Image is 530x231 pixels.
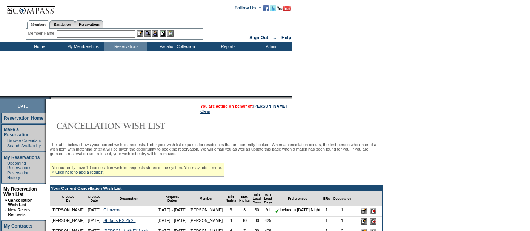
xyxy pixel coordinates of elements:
[270,8,276,12] a: Follow us on Twitter
[370,208,376,214] input: Delete this Request
[4,127,30,137] a: Make a Reservation
[3,186,37,197] a: My Reservation Wish List
[273,191,322,206] td: Preferences
[188,217,224,227] td: [PERSON_NAME]
[86,191,102,206] td: Created Date
[332,191,353,206] td: Occupancy
[273,35,277,40] span: ::
[361,218,367,225] input: Edit this Request
[5,198,7,202] b: »
[17,104,29,108] span: [DATE]
[361,208,367,214] input: Edit this Request
[167,30,174,37] img: b_calculator.gif
[275,208,320,212] nobr: Include a [DATE] Night
[160,30,166,37] img: Reservations
[7,138,41,143] a: Browse Calendars
[370,218,376,225] input: Delete this Request
[17,42,60,51] td: Home
[4,155,40,160] a: My Reservations
[322,191,332,206] td: BRs
[188,206,224,217] td: [PERSON_NAME]
[238,217,251,227] td: 10
[7,161,31,170] a: Upcoming Reservations
[281,35,291,40] a: Help
[50,206,86,217] td: [PERSON_NAME]
[8,208,32,217] a: New Release Requests
[156,191,188,206] td: Request Dates
[75,20,103,28] a: Reservations
[28,30,57,37] div: Member Name:
[249,42,292,51] td: Admin
[188,191,224,206] td: Member
[251,217,263,227] td: 30
[322,217,332,227] td: 1
[263,8,269,12] a: Become our fan on Facebook
[147,42,206,51] td: Vacation Collection
[52,170,103,174] a: » Click here to add a request
[5,171,6,180] td: ·
[206,42,249,51] td: Reports
[158,208,187,212] nobr: [DATE] - [DATE]
[103,208,121,212] a: Glenwood
[235,5,261,14] td: Follow Us ::
[4,115,43,121] a: Reservation Home
[86,217,102,227] td: [DATE]
[251,191,263,206] td: Min Lead Days
[50,20,75,28] a: Residences
[224,206,238,217] td: 3
[200,109,210,114] a: Clear
[27,20,50,29] a: Members
[103,218,135,223] a: St Barts HS 25 26
[7,171,29,180] a: Reservation History
[238,191,251,206] td: Max Nights
[5,143,6,148] td: ·
[158,218,187,223] nobr: [DATE] - [DATE]
[332,206,353,217] td: 1
[270,5,276,11] img: Follow us on Twitter
[60,42,104,51] td: My Memberships
[51,96,52,99] img: blank.gif
[224,191,238,206] td: Min Nights
[5,208,7,217] td: ·
[8,198,32,207] a: Cancellation Wish List
[249,35,268,40] a: Sign Out
[332,217,353,227] td: 1
[263,191,274,206] td: Max Lead Days
[48,96,51,99] img: promoShadowLeftCorner.gif
[86,206,102,217] td: [DATE]
[277,6,291,11] img: Subscribe to our YouTube Channel
[277,8,291,12] a: Subscribe to our YouTube Channel
[7,143,41,148] a: Search Availability
[263,206,274,217] td: 91
[50,191,86,206] td: Created By
[200,104,287,108] span: You are acting on behalf of:
[263,217,274,227] td: 425
[4,223,32,229] a: My Contracts
[50,217,86,227] td: [PERSON_NAME]
[275,208,280,213] img: chkSmaller.gif
[251,206,263,217] td: 30
[50,185,382,191] td: Your Current Cancellation Wish List
[263,5,269,11] img: Become our fan on Facebook
[224,217,238,227] td: 4
[104,42,147,51] td: Reservations
[144,30,151,37] img: View
[322,206,332,217] td: 1
[152,30,158,37] img: Impersonate
[102,191,156,206] td: Description
[50,163,224,177] div: You currently have 10 cancellation wish list requests stored in the system. You may add 2 more.
[253,104,287,108] a: [PERSON_NAME]
[50,118,201,133] img: Cancellation Wish List
[137,30,143,37] img: b_edit.gif
[238,206,251,217] td: 3
[5,138,6,143] td: ·
[5,161,6,170] td: ·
